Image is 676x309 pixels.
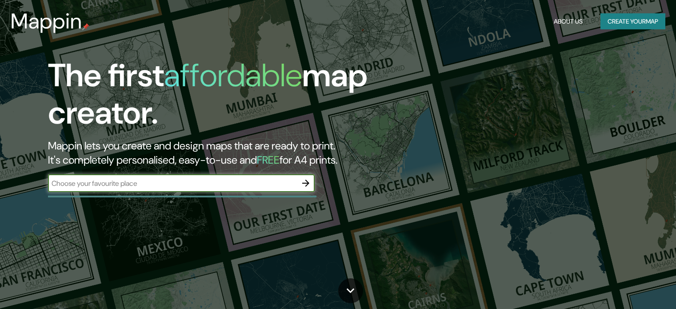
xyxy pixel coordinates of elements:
input: Choose your favourite place [48,178,297,189]
h5: FREE [257,153,280,167]
h2: Mappin lets you create and design maps that are ready to print. It's completely personalised, eas... [48,139,386,167]
img: mappin-pin [82,23,89,30]
h1: affordable [164,55,302,96]
h1: The first map creator. [48,57,386,139]
button: About Us [550,13,586,30]
button: Create yourmap [600,13,665,30]
h3: Mappin [11,9,82,34]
